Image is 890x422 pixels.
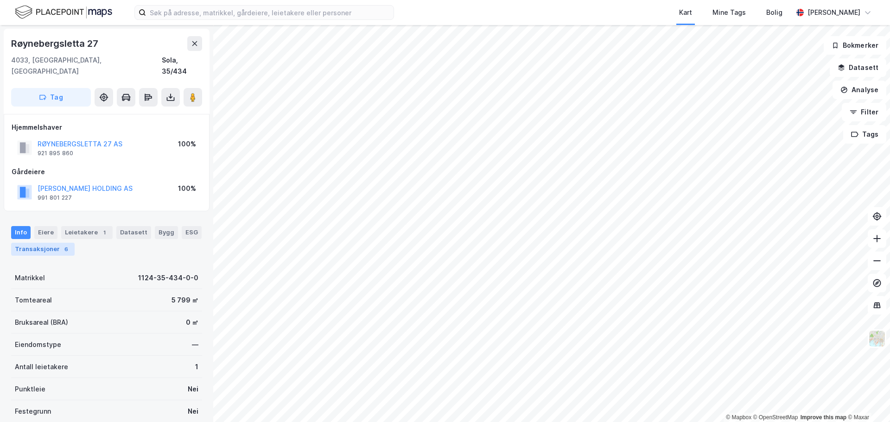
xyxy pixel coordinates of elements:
div: Tomteareal [15,295,52,306]
div: 5 799 ㎡ [172,295,198,306]
div: Gårdeiere [12,166,202,177]
div: 921 895 860 [38,150,73,157]
button: Datasett [830,58,886,77]
div: Kart [679,7,692,18]
button: Tag [11,88,91,107]
div: Sola, 35/434 [162,55,202,77]
div: Eiendomstype [15,339,61,350]
div: [PERSON_NAME] [807,7,860,18]
div: Hjemmelshaver [12,122,202,133]
div: ESG [182,226,202,239]
button: Analyse [833,81,886,99]
div: 0 ㎡ [186,317,198,328]
div: Punktleie [15,384,45,395]
div: 1 [100,228,109,237]
a: OpenStreetMap [753,414,798,421]
div: Matrikkel [15,272,45,283]
img: Z [868,330,886,347]
div: 4033, [GEOGRAPHIC_DATA], [GEOGRAPHIC_DATA] [11,55,162,77]
button: Filter [842,103,886,121]
iframe: Chat Widget [844,378,890,422]
div: 1 [195,361,198,372]
div: — [192,339,198,350]
div: 100% [178,139,196,150]
div: Antall leietakere [15,361,68,372]
div: Røynebergsletta 27 [11,36,100,51]
div: Datasett [116,226,151,239]
div: 1124-35-434-0-0 [138,272,198,283]
div: Bruksareal (BRA) [15,317,68,328]
a: Improve this map [801,414,846,421]
input: Søk på adresse, matrikkel, gårdeiere, leietakere eller personer [146,6,394,19]
div: Nei [188,406,198,417]
div: Festegrunn [15,406,51,417]
div: Transaksjoner [11,243,75,256]
div: Bolig [766,7,782,18]
button: Bokmerker [824,36,886,55]
button: Tags [843,125,886,144]
a: Mapbox [726,414,751,421]
div: Info [11,226,31,239]
div: Bygg [155,226,178,239]
div: Eiere [34,226,57,239]
div: 100% [178,183,196,194]
div: 6 [62,245,71,254]
div: Nei [188,384,198,395]
div: Mine Tags [712,7,746,18]
div: Leietakere [61,226,113,239]
img: logo.f888ab2527a4732fd821a326f86c7f29.svg [15,4,112,20]
div: 991 801 227 [38,194,72,202]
